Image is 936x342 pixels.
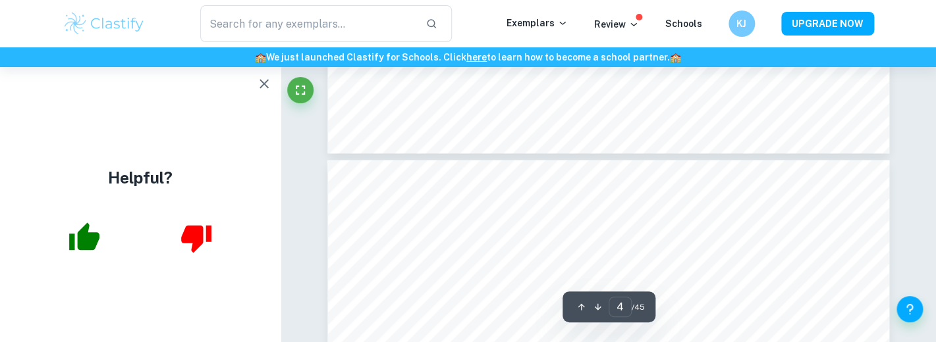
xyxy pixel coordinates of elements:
h6: We just launched Clastify for Schools. Click to learn how to become a school partner. [3,50,933,64]
a: here [466,52,487,62]
button: Help and Feedback [896,296,923,322]
span: 🏫 [670,52,681,62]
img: Clastify logo [63,11,146,37]
button: UPGRADE NOW [781,12,874,36]
span: 🏫 [255,52,266,62]
a: Schools [665,18,702,29]
input: Search for any exemplars... [200,5,416,42]
span: / 45 [632,301,645,313]
button: Fullscreen [287,77,314,103]
h6: KJ [734,16,749,31]
button: KJ [729,11,755,37]
h4: Helpful? [108,166,173,189]
p: Exemplars [507,16,568,30]
p: Review [594,17,639,32]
